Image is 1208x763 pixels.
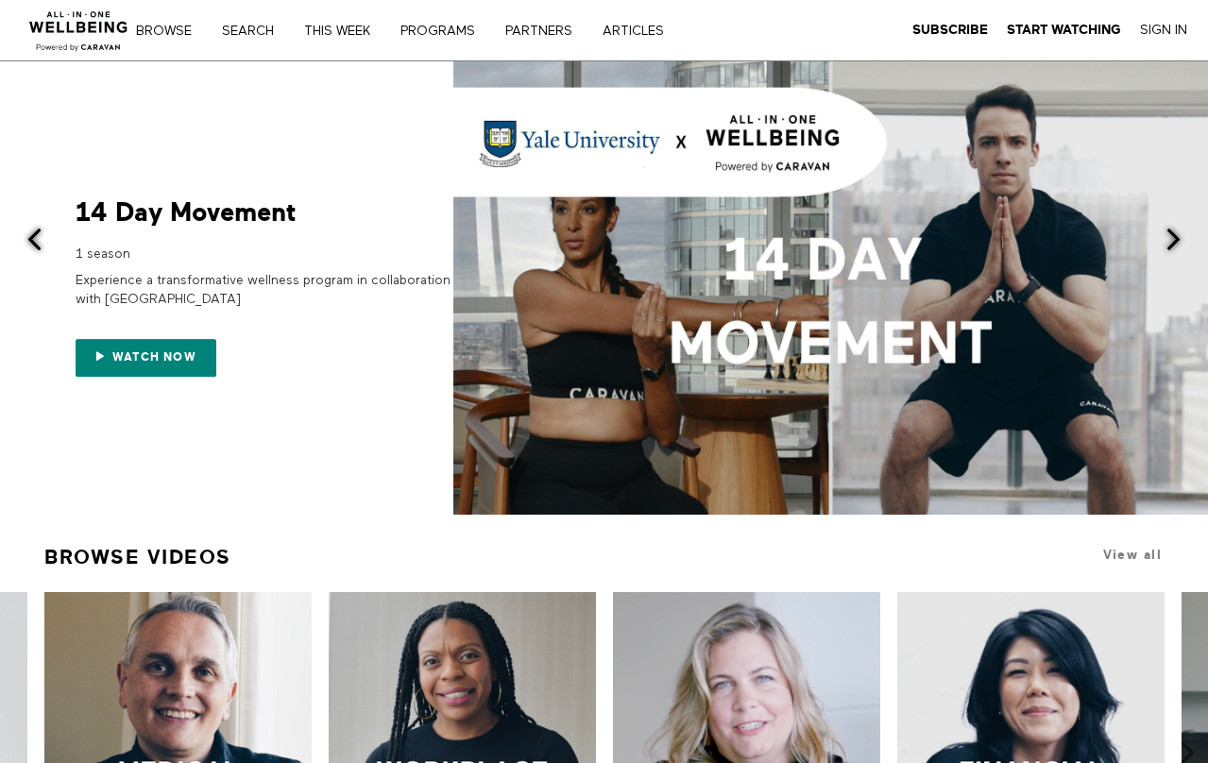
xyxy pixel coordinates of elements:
nav: Primary [149,21,703,40]
strong: Start Watching [1007,23,1121,37]
a: Sign In [1140,22,1187,39]
a: Browse [129,25,212,38]
a: Start Watching [1007,22,1121,39]
a: PARTNERS [499,25,592,38]
a: Subscribe [912,22,988,39]
strong: Subscribe [912,23,988,37]
a: Search [215,25,294,38]
a: PROGRAMS [394,25,495,38]
a: ARTICLES [596,25,684,38]
a: View all [1103,548,1162,562]
a: Browse Videos [44,537,231,577]
a: THIS WEEK [298,25,390,38]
